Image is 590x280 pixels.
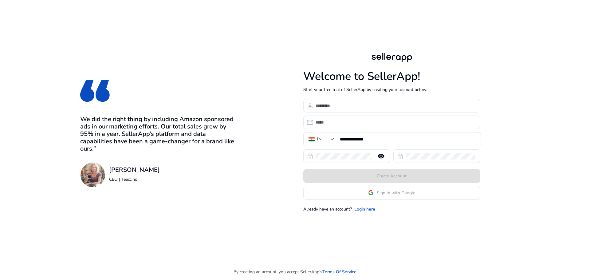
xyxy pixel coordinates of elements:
[109,176,160,183] p: CEO | Teeccino
[317,136,321,143] div: IN
[303,70,480,83] h1: Welcome to SellerApp!
[322,269,356,275] a: Terms Of Service
[109,166,160,174] h3: [PERSON_NAME]
[80,116,238,152] h3: We did the right thing by including Amazon sponsored ads in our marketing efforts. Our total sale...
[354,206,375,212] a: Login here
[306,119,314,126] span: email
[374,152,388,160] mat-icon: remove_red_eye
[303,206,352,212] p: Already have an account?
[396,152,404,160] span: lock
[306,102,314,109] span: person
[306,152,314,160] span: lock
[303,86,480,93] p: Start your free trial of SellerApp by creating your account below.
